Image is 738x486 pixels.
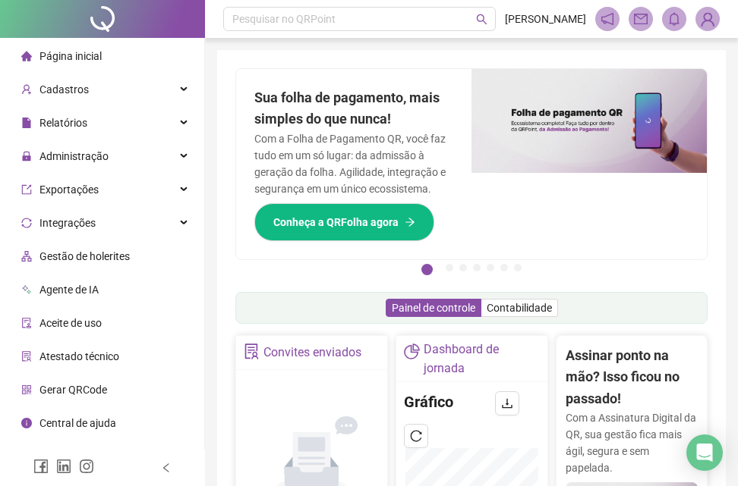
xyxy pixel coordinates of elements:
[79,459,94,474] span: instagram
[421,264,433,275] button: 1
[392,302,475,314] span: Painel de controle
[21,151,32,161] span: lock
[244,343,260,359] span: solution
[56,459,71,474] span: linkedin
[39,317,102,329] span: Aceite de uso
[500,264,508,271] button: 6
[273,214,399,230] span: Conheça a QRFolha agora
[471,69,707,173] img: banner%2F8d14a306-6205-4263-8e5b-06e9a85ad873.png
[21,218,32,228] span: sync
[667,12,681,26] span: bell
[446,264,453,271] button: 2
[473,264,481,271] button: 4
[404,391,453,412] h4: Gráfico
[21,384,32,395] span: qrcode
[39,183,99,196] span: Exportações
[405,217,415,227] span: arrow-right
[424,340,540,378] div: Dashboard de jornada
[39,117,87,129] span: Relatórios
[21,418,32,428] span: info-circle
[254,203,434,241] button: Conheça a QRFolha agora
[39,384,107,396] span: Gerar QRCode
[21,318,32,328] span: audit
[39,50,102,62] span: Página inicial
[505,11,586,27] span: [PERSON_NAME]
[21,251,32,262] span: apartment
[39,150,109,162] span: Administração
[21,184,32,195] span: export
[686,434,723,471] div: Open Intercom Messenger
[161,462,172,473] span: left
[39,83,89,96] span: Cadastros
[33,459,49,474] span: facebook
[566,345,698,409] h2: Assinar ponto na mão? Isso ficou no passado!
[21,84,32,95] span: user-add
[39,350,119,362] span: Atestado técnico
[487,302,552,314] span: Contabilidade
[404,343,420,359] span: pie-chart
[39,217,96,229] span: Integrações
[476,14,487,25] span: search
[254,130,453,197] p: Com a Folha de Pagamento QR, você faz tudo em um só lugar: da admissão à geração da folha. Agilid...
[514,264,522,271] button: 7
[410,430,422,442] span: reload
[39,284,99,296] span: Agente de IA
[459,264,467,271] button: 3
[487,264,494,271] button: 5
[696,8,719,30] img: 88550
[21,118,32,128] span: file
[21,351,32,362] span: solution
[39,250,130,262] span: Gestão de holerites
[634,12,648,26] span: mail
[39,417,116,429] span: Central de ajuda
[254,87,453,130] h2: Sua folha de pagamento, mais simples do que nunca!
[501,397,513,409] span: download
[21,51,32,61] span: home
[263,340,361,365] div: Convites enviados
[601,12,614,26] span: notification
[566,409,698,476] p: Com a Assinatura Digital da QR, sua gestão fica mais ágil, segura e sem papelada.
